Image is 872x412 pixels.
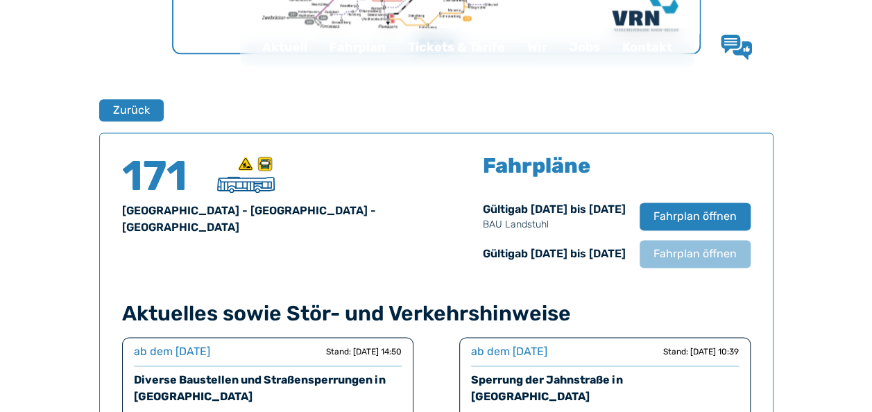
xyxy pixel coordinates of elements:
[122,155,205,197] h4: 171
[558,29,611,65] a: Jobs
[251,29,318,65] a: Aktuell
[326,346,402,357] div: Stand: [DATE] 14:50
[663,346,739,357] div: Stand: [DATE] 10:39
[134,373,386,403] a: Diverse Baustellen und Straßensperrungen in [GEOGRAPHIC_DATA]
[44,33,99,61] a: QNV Logo
[134,343,210,360] div: ab dem [DATE]
[99,99,155,121] a: Zurück
[483,246,626,262] div: Gültig ab [DATE] bis [DATE]
[653,208,737,225] span: Fahrplan öffnen
[99,99,164,121] button: Zurück
[640,240,751,268] button: Fahrplan öffnen
[763,39,835,54] span: Lob & Kritik
[516,29,558,65] a: Wir
[640,203,751,230] button: Fahrplan öffnen
[471,373,623,403] a: Sperrung der Jahnstraße in [GEOGRAPHIC_DATA]
[721,35,835,60] a: Lob & Kritik
[122,203,420,236] div: [GEOGRAPHIC_DATA] - [GEOGRAPHIC_DATA] - [GEOGRAPHIC_DATA]
[483,155,590,176] h5: Fahrpläne
[397,29,516,65] a: Tickets & Tarife
[653,246,737,262] span: Fahrplan öffnen
[217,176,275,193] img: Überlandbus
[471,343,547,360] div: ab dem [DATE]
[483,218,626,232] p: BAU Landstuhl
[611,29,683,65] a: Kontakt
[483,201,626,232] div: Gültig ab [DATE] bis [DATE]
[318,29,397,65] a: Fahrplan
[44,37,99,57] img: QNV Logo
[122,301,751,326] h4: Aktuelles sowie Stör- und Verkehrshinweise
